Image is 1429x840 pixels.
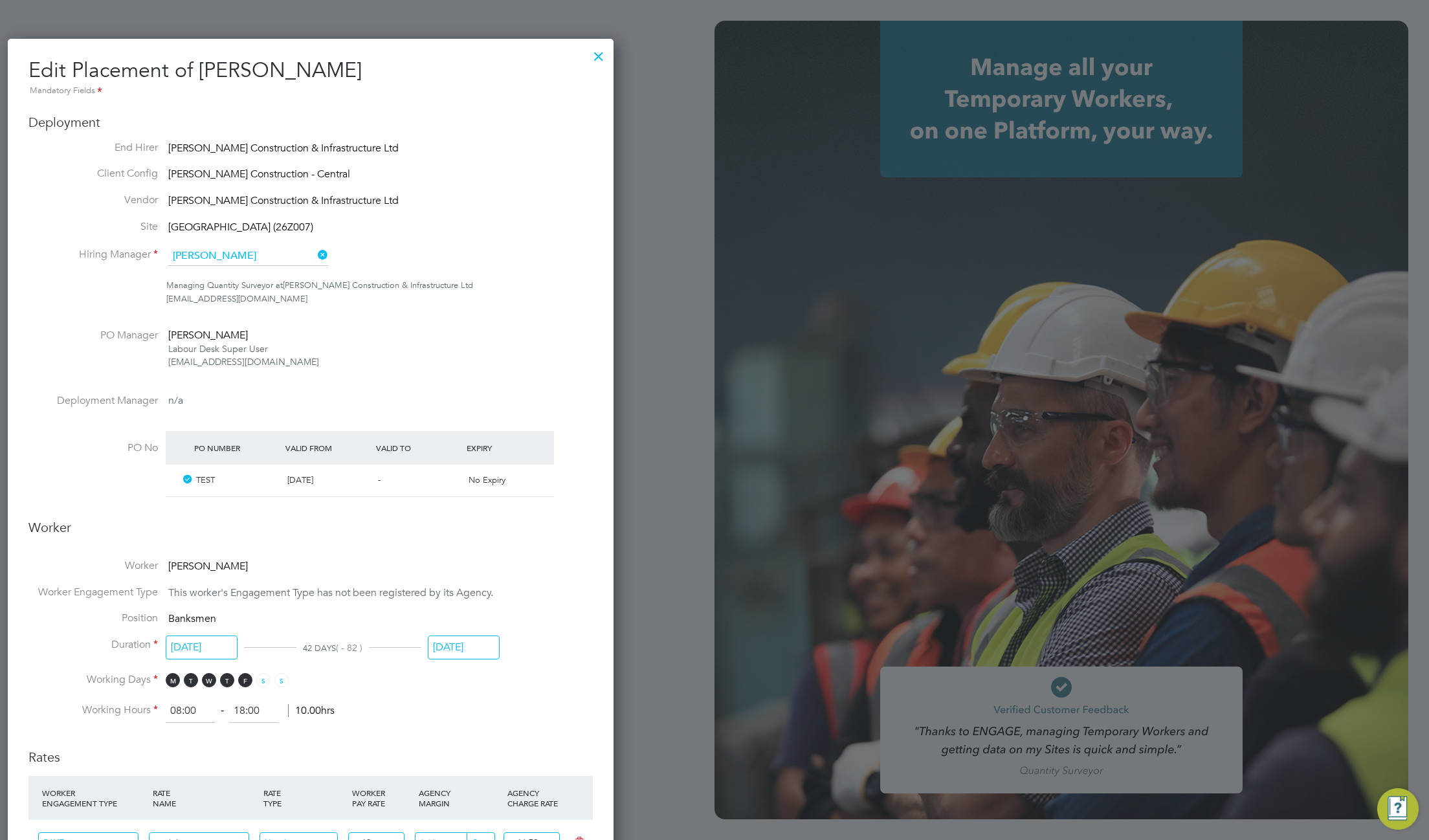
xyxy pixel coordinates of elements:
[28,586,158,599] label: Worker Engagement Type
[28,58,362,83] span: Edit Placement of [PERSON_NAME]
[28,703,158,717] label: Working Hours
[166,280,283,291] span: Managing Quantity Surveyor at
[28,519,593,546] h3: Worker
[288,704,335,717] span: 10.00hrs
[168,247,328,266] input: Search for...
[191,436,282,459] div: PO Number
[28,84,593,98] div: Mandatory Fields
[28,193,158,207] label: Vendor
[282,436,373,459] div: Valid From
[39,781,150,815] div: WORKER ENGAGEMENT TYPE
[504,781,571,815] div: AGENCY CHARGE RATE
[260,781,349,815] div: RATE TYPE
[150,781,260,815] div: RATE NAME
[463,470,554,491] div: No Expiry
[191,470,282,491] div: TEST
[166,293,593,306] div: [EMAIL_ADDRESS][DOMAIN_NAME]
[168,355,319,368] div: [EMAIL_ADDRESS][DOMAIN_NAME]
[28,167,158,181] label: Client Config
[415,781,504,815] div: AGENCY MARGIN
[168,168,350,181] span: [PERSON_NAME] Construction - Central
[184,673,198,687] span: T
[428,636,500,659] input: Select one
[28,141,158,155] label: End Hirer
[166,636,238,659] input: Select one
[229,700,279,723] input: 17:00
[28,736,593,766] h3: Rates
[463,436,554,459] div: Expiry
[303,643,336,654] span: 42 DAYS
[168,394,183,407] span: n/a
[28,612,158,625] label: Position
[28,329,158,342] label: PO Manager
[166,700,216,723] input: 08:00
[28,394,158,408] label: Deployment Manager
[168,221,313,234] span: [GEOGRAPHIC_DATA] (26Z007)
[220,673,234,687] span: T
[28,441,158,455] label: PO No
[168,329,248,342] span: [PERSON_NAME]
[218,704,227,717] span: ‐
[168,586,493,599] span: This worker's Engagement Type has not been registered by its Agency.
[373,436,463,459] div: Valid To
[28,673,158,687] label: Working Days
[168,613,216,626] span: Banksmen
[1377,788,1419,830] button: Engage Resource Center
[168,194,399,207] span: [PERSON_NAME] Construction & Infrastructure Ltd
[274,673,289,687] span: S
[28,559,158,573] label: Worker
[168,142,399,155] span: [PERSON_NAME] Construction & Infrastructure Ltd
[336,642,362,654] span: ( - 82 )
[28,248,158,261] label: Hiring Manager
[282,470,373,491] div: [DATE]
[349,781,415,815] div: WORKER PAY RATE
[168,560,248,573] span: [PERSON_NAME]
[168,342,319,355] div: Labour Desk Super User
[202,673,216,687] span: W
[28,220,158,234] label: Site
[283,280,473,291] span: [PERSON_NAME] Construction & Infrastructure Ltd
[238,673,252,687] span: F
[166,673,180,687] span: M
[373,470,463,491] div: -
[256,673,271,687] span: S
[28,638,158,652] label: Duration
[28,114,593,131] h3: Deployment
